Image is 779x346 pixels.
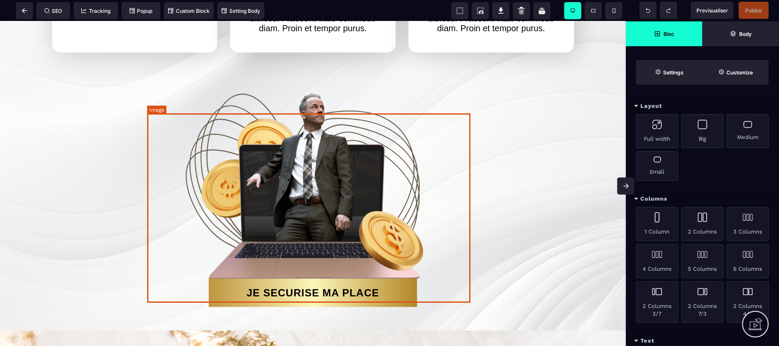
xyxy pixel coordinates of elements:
[472,2,489,19] span: Screenshot
[727,114,769,148] div: Medium
[681,207,723,241] div: 2 Columns
[626,191,779,207] div: Columns
[726,69,753,76] strong: Customize
[727,281,769,323] div: 2 Columns 4/5
[636,114,678,148] div: Full width
[451,2,468,19] span: View components
[81,8,110,14] span: Tracking
[745,7,762,14] span: Publier
[168,8,210,14] span: Custom Block
[626,98,779,114] div: Layout
[636,60,702,85] span: Settings
[636,207,678,241] div: 1 Column
[702,21,779,46] span: Open Layer Manager
[727,244,769,278] div: 6 Columns
[727,207,769,241] div: 3 Columns
[636,244,678,278] div: 4 Columns
[626,21,702,46] span: Open Blocks
[681,244,723,278] div: 5 Columns
[209,257,418,286] button: JE SECURISE MA PLACE
[691,2,734,19] span: Preview
[681,281,723,323] div: 2 Columns 7/3
[696,7,728,14] span: Previsualiser
[151,70,474,259] img: c3e9eb2e332a7742d8bc05e11c7f12fc_icon_webinaire.png
[681,114,723,148] div: Big
[702,60,769,85] span: Open Style Manager
[663,31,674,37] strong: Bloc
[222,8,260,14] span: Setting Body
[130,8,153,14] span: Popup
[739,31,752,37] strong: Body
[636,281,678,323] div: 2 Columns 3/7
[636,151,678,181] div: Small
[663,69,684,76] strong: Settings
[44,8,62,14] span: SEO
